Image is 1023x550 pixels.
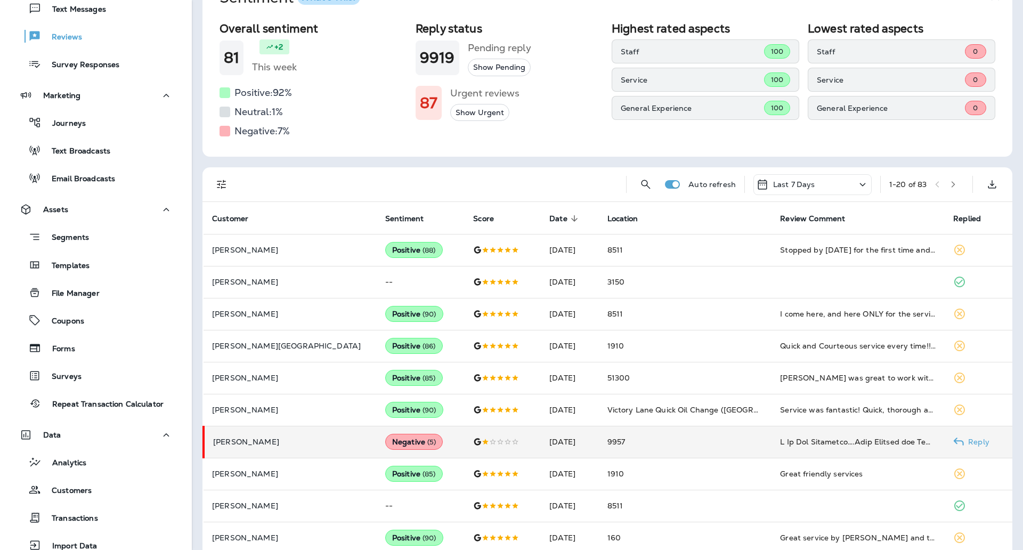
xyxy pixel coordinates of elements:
[385,466,443,482] div: Positive
[43,91,80,100] p: Marketing
[780,373,936,383] div: Andrew was great to work with. Very friendly and explained everything so I understood what was go...
[234,123,290,140] h5: Negative: 7 %
[42,119,86,129] p: Journeys
[780,436,936,447] div: I Do Not Recommend….Poor Service and Mistakes at Victory Lane in Brighton I do not recommend Vict...
[212,214,262,223] span: Customer
[41,174,115,184] p: Email Broadcasts
[607,309,623,319] span: 8511
[607,405,809,415] span: Victory Lane Quick Oil Change ([GEOGRAPHIC_DATA])
[423,310,436,319] span: ( 90 )
[212,374,368,382] p: [PERSON_NAME]
[607,469,624,479] span: 1910
[780,214,859,223] span: Review Comment
[11,25,181,47] button: Reviews
[780,214,845,223] span: Review Comment
[234,103,283,120] h5: Neutral: 1 %
[41,60,119,70] p: Survey Responses
[11,424,181,446] button: Data
[11,199,181,220] button: Assets
[817,47,965,56] p: Staff
[11,337,181,359] button: Forms
[773,180,815,189] p: Last 7 Days
[541,266,598,298] td: [DATE]
[468,59,531,76] button: Show Pending
[11,53,181,75] button: Survey Responses
[252,59,297,76] h5: This week
[41,289,100,299] p: File Manager
[42,400,164,410] p: Repeat Transaction Calculator
[11,365,181,387] button: Surveys
[11,254,181,276] button: Templates
[817,104,965,112] p: General Experience
[41,33,82,43] p: Reviews
[41,486,92,496] p: Customers
[385,530,443,546] div: Positive
[42,458,86,468] p: Analytics
[973,75,978,84] span: 0
[41,514,98,524] p: Transactions
[621,104,764,112] p: General Experience
[964,438,989,446] p: Reply
[43,431,61,439] p: Data
[549,214,567,223] span: Date
[42,5,106,15] p: Text Messages
[953,214,981,223] span: Replied
[212,502,368,510] p: [PERSON_NAME]
[212,310,368,318] p: [PERSON_NAME]
[549,214,581,223] span: Date
[607,214,652,223] span: Location
[889,180,927,189] div: 1 - 20 of 83
[11,225,181,248] button: Segments
[953,214,995,223] span: Replied
[808,22,995,35] h2: Lowest rated aspects
[11,167,181,189] button: Email Broadcasts
[385,338,443,354] div: Positive
[212,533,368,542] p: [PERSON_NAME]
[780,468,936,479] div: Great friendly services
[423,533,436,543] span: ( 90 )
[234,84,292,101] h5: Positive: 92 %
[607,214,638,223] span: Location
[377,266,465,298] td: --
[42,344,75,354] p: Forms
[385,242,443,258] div: Positive
[420,94,437,112] h1: 87
[468,39,531,56] h5: Pending reply
[11,506,181,529] button: Transactions
[688,180,736,189] p: Auto refresh
[541,330,598,362] td: [DATE]
[780,405,936,415] div: Service was fantastic! Quick, thorough and they made sure I understood every step of the way! Wil...
[780,532,936,543] div: Great service by Charles and the crew!! I would highly recommend to anyone. And speedy too!
[607,437,626,447] span: 9957
[973,103,978,112] span: 0
[541,458,598,490] td: [DATE]
[541,426,598,458] td: [DATE]
[541,490,598,522] td: [DATE]
[607,277,625,287] span: 3150
[43,205,68,214] p: Assets
[612,22,799,35] h2: Highest rated aspects
[450,85,519,102] h5: Urgent reviews
[541,394,598,426] td: [DATE]
[11,451,181,473] button: Analytics
[771,103,783,112] span: 100
[11,281,181,304] button: File Manager
[385,214,437,223] span: Sentiment
[621,47,764,56] p: Staff
[212,406,368,414] p: [PERSON_NAME]
[607,373,630,383] span: 51300
[635,174,656,195] button: Search Reviews
[41,147,110,157] p: Text Broadcasts
[423,374,436,383] span: ( 85 )
[473,214,494,223] span: Score
[212,470,368,478] p: [PERSON_NAME]
[780,309,936,319] div: I come here, and here ONLY for the service that Richard and Lucas show me. I feel like they go th...
[11,309,181,331] button: Coupons
[385,370,443,386] div: Positive
[450,104,509,122] button: Show Urgent
[473,214,508,223] span: Score
[973,47,978,56] span: 0
[771,47,783,56] span: 100
[423,246,436,255] span: ( 88 )
[607,341,624,351] span: 1910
